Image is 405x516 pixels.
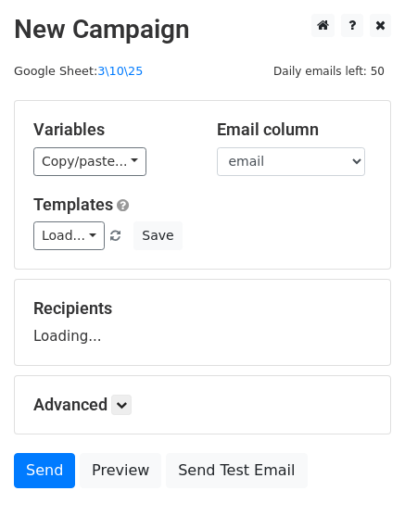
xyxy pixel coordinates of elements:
[33,395,372,415] h5: Advanced
[217,120,373,140] h5: Email column
[14,453,75,488] a: Send
[80,453,161,488] a: Preview
[33,298,372,346] div: Loading...
[33,147,146,176] a: Copy/paste...
[267,61,391,82] span: Daily emails left: 50
[33,120,189,140] h5: Variables
[33,298,372,319] h5: Recipients
[33,195,113,214] a: Templates
[166,453,307,488] a: Send Test Email
[267,64,391,78] a: Daily emails left: 50
[33,221,105,250] a: Load...
[14,14,391,45] h2: New Campaign
[14,64,143,78] small: Google Sheet:
[133,221,182,250] button: Save
[97,64,143,78] a: 3\10\25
